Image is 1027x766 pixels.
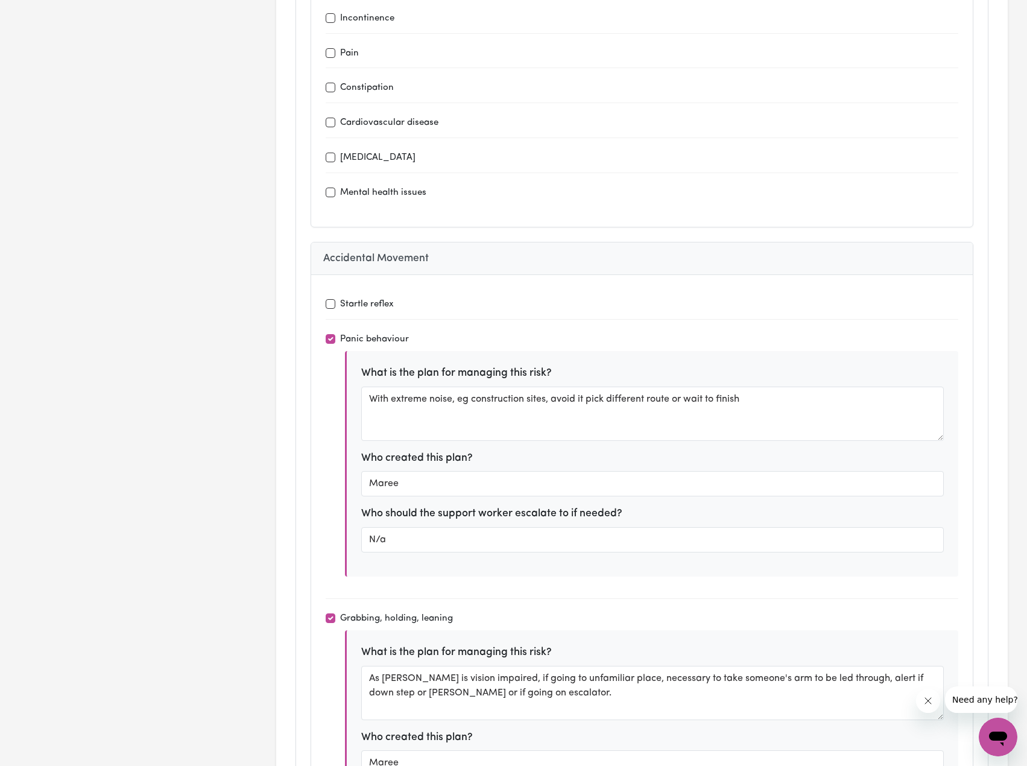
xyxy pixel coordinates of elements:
[7,8,73,18] span: Need any help?
[340,12,394,26] label: Incontinence
[979,718,1017,756] iframe: Button to launch messaging window
[945,686,1017,713] iframe: Message from company
[340,116,438,130] label: Cardiovascular disease
[340,612,453,626] label: Grabbing, holding, leaning
[361,366,552,381] label: What is the plan for managing this risk?
[340,333,409,347] label: Panic behaviour
[340,298,394,312] label: Startle reflex
[340,81,394,95] label: Constipation
[323,252,961,265] h4: Accidental Movement
[340,186,426,200] label: Mental health issues
[340,151,416,165] label: [MEDICAL_DATA]
[361,506,622,522] label: Who should the support worker escalate to if needed?
[340,47,359,61] label: Pain
[361,666,944,720] textarea: As [PERSON_NAME] is vision impaired, if going to unfamiliar place, necessary to take someone's ar...
[361,451,473,466] label: Who created this plan?
[361,730,473,745] label: Who created this plan?
[361,645,552,660] label: What is the plan for managing this risk?
[361,387,944,441] textarea: With extreme noise, eg construction sites, avoid it pick different route or wait to finish
[916,689,940,713] iframe: Close message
